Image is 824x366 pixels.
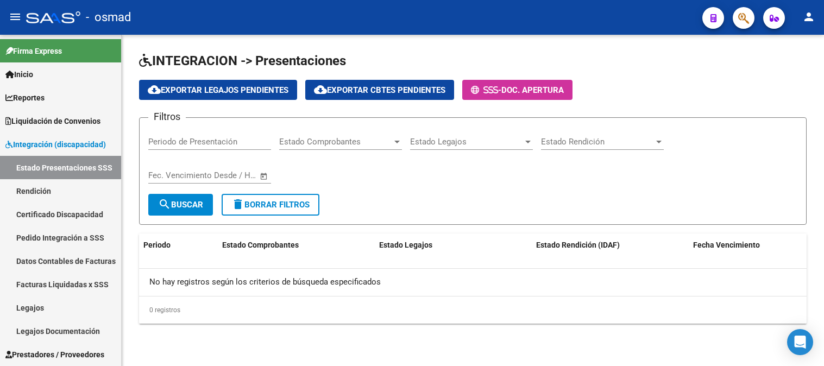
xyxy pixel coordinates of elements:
div: No hay registros según los criterios de búsqueda especificados [139,269,807,296]
span: Exportar Cbtes Pendientes [314,85,445,95]
button: Borrar Filtros [222,194,319,216]
mat-icon: cloud_download [314,83,327,96]
span: Reportes [5,92,45,104]
button: Open calendar [258,170,271,182]
h3: Filtros [148,109,186,124]
span: Borrar Filtros [231,200,310,210]
span: Estado Comprobantes [279,137,392,147]
span: Firma Express [5,45,62,57]
span: INTEGRACION -> Presentaciones [139,53,346,68]
span: Inicio [5,68,33,80]
span: Prestadores / Proveedores [5,349,104,361]
span: Periodo [143,241,171,249]
datatable-header-cell: Fecha Vencimiento [689,234,807,257]
datatable-header-cell: Estado Legajos [375,234,532,257]
span: Buscar [158,200,203,210]
mat-icon: delete [231,198,244,211]
button: -Doc. Apertura [462,80,573,100]
span: Exportar Legajos Pendientes [148,85,288,95]
div: 0 registros [139,296,807,324]
input: Fecha inicio [148,171,192,180]
span: Estado Legajos [379,241,432,249]
span: Estado Legajos [410,137,523,147]
input: Fecha fin [202,171,255,180]
span: Estado Comprobantes [222,241,299,249]
datatable-header-cell: Estado Comprobantes [218,234,375,257]
span: - osmad [86,5,131,29]
span: Integración (discapacidad) [5,138,106,150]
span: Estado Rendición (IDAF) [536,241,620,249]
mat-icon: search [158,198,171,211]
mat-icon: menu [9,10,22,23]
mat-icon: cloud_download [148,83,161,96]
div: Open Intercom Messenger [787,329,813,355]
datatable-header-cell: Estado Rendición (IDAF) [532,234,689,257]
datatable-header-cell: Periodo [139,234,218,257]
span: - [471,85,501,95]
mat-icon: person [802,10,815,23]
span: Estado Rendición [541,137,654,147]
button: Exportar Cbtes Pendientes [305,80,454,100]
button: Exportar Legajos Pendientes [139,80,297,100]
span: Liquidación de Convenios [5,115,100,127]
span: Fecha Vencimiento [693,241,760,249]
button: Buscar [148,194,213,216]
span: Doc. Apertura [501,85,564,95]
